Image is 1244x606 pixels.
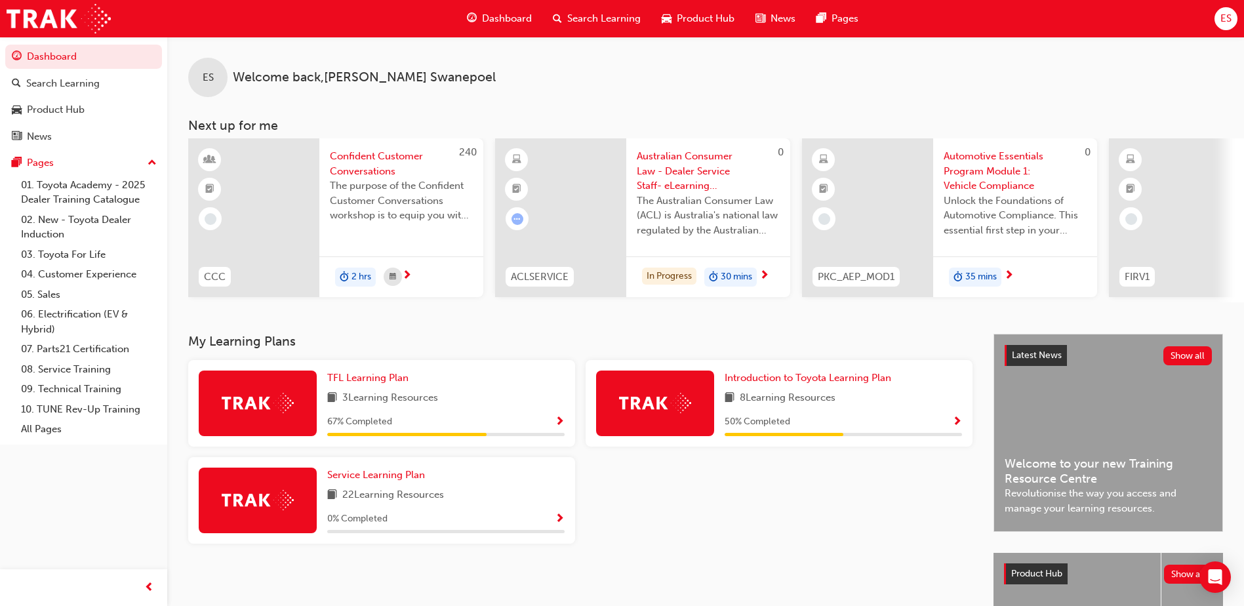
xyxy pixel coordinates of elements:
span: duration-icon [953,269,963,286]
span: Latest News [1012,350,1062,361]
span: 67 % Completed [327,414,392,430]
span: TFL Learning Plan [327,372,409,384]
span: Product Hub [1011,568,1062,579]
button: Show Progress [555,511,565,527]
span: learningResourceType_ELEARNING-icon [1126,151,1135,169]
span: calendar-icon [390,269,396,285]
span: search-icon [553,10,562,27]
a: Introduction to Toyota Learning Plan [725,371,896,386]
a: 0PKC_AEP_MOD1Automotive Essentials Program Module 1: Vehicle ComplianceUnlock the Foundations of ... [802,138,1097,297]
span: ACLSERVICE [511,270,569,285]
a: News [5,125,162,149]
span: car-icon [12,104,22,116]
span: Show Progress [952,416,962,428]
a: 03. Toyota For Life [16,245,162,265]
button: Pages [5,151,162,175]
span: learningRecordVerb_NONE-icon [205,213,216,225]
a: 0ACLSERVICEAustralian Consumer Law - Dealer Service Staff- eLearning ModuleThe Australian Consume... [495,138,790,297]
span: 2 hrs [351,270,371,285]
a: 07. Parts21 Certification [16,339,162,359]
span: learningResourceType_ELEARNING-icon [819,151,828,169]
span: learningRecordVerb_NONE-icon [818,213,830,225]
button: Show all [1164,565,1213,584]
a: search-iconSearch Learning [542,5,651,32]
a: 05. Sales [16,285,162,305]
button: ES [1214,7,1237,30]
span: car-icon [662,10,672,27]
span: news-icon [755,10,765,27]
span: Automotive Essentials Program Module 1: Vehicle Compliance [944,149,1087,193]
button: DashboardSearch LearningProduct HubNews [5,42,162,151]
span: booktick-icon [819,181,828,198]
button: Show all [1163,346,1213,365]
a: 09. Technical Training [16,379,162,399]
span: Welcome to your new Training Resource Centre [1005,456,1212,486]
span: pages-icon [12,157,22,169]
span: learningResourceType_ELEARNING-icon [512,151,521,169]
img: Trak [619,393,691,413]
a: 08. Service Training [16,359,162,380]
span: next-icon [1004,270,1014,282]
a: Product Hub [5,98,162,122]
button: Show Progress [555,414,565,430]
span: next-icon [402,270,412,282]
span: 22 Learning Resources [342,487,444,504]
span: ES [203,70,214,85]
a: news-iconNews [745,5,806,32]
a: TFL Learning Plan [327,371,414,386]
span: 0 [1085,146,1091,158]
button: Show Progress [952,414,962,430]
span: Unlock the Foundations of Automotive Compliance. This essential first step in your Automotive Ess... [944,193,1087,238]
span: Confident Customer Conversations [330,149,473,178]
span: 30 mins [721,270,752,285]
span: learningRecordVerb_ATTEMPT-icon [512,213,523,225]
span: Introduction to Toyota Learning Plan [725,372,891,384]
span: 35 mins [965,270,997,285]
span: 8 Learning Resources [740,390,835,407]
span: Australian Consumer Law - Dealer Service Staff- eLearning Module [637,149,780,193]
a: 240CCCConfident Customer ConversationsThe purpose of the Confident Customer Conversations worksho... [188,138,483,297]
a: 04. Customer Experience [16,264,162,285]
span: guage-icon [467,10,477,27]
span: booktick-icon [205,181,214,198]
div: News [27,129,52,144]
span: Revolutionise the way you access and manage your learning resources. [1005,486,1212,515]
span: Show Progress [555,514,565,525]
h3: My Learning Plans [188,334,973,349]
span: Service Learning Plan [327,469,425,481]
span: up-icon [148,155,157,172]
div: In Progress [642,268,696,285]
a: Latest NewsShow allWelcome to your new Training Resource CentreRevolutionise the way you access a... [993,334,1223,532]
div: Open Intercom Messenger [1199,561,1231,593]
span: News [771,11,795,26]
a: Trak [7,4,111,33]
a: All Pages [16,419,162,439]
span: next-icon [759,270,769,282]
span: 50 % Completed [725,414,790,430]
h3: Next up for me [167,118,1244,133]
a: Latest NewsShow all [1005,345,1212,366]
span: guage-icon [12,51,22,63]
span: ES [1220,11,1232,26]
a: 02. New - Toyota Dealer Induction [16,210,162,245]
span: Dashboard [482,11,532,26]
span: book-icon [327,390,337,407]
div: Pages [27,155,54,171]
span: news-icon [12,131,22,143]
a: Product HubShow all [1004,563,1213,584]
span: Search Learning [567,11,641,26]
span: Welcome back , [PERSON_NAME] Swanepoel [233,70,496,85]
span: search-icon [12,78,21,90]
span: booktick-icon [1126,181,1135,198]
span: Pages [832,11,858,26]
span: duration-icon [340,269,349,286]
a: 06. Electrification (EV & Hybrid) [16,304,162,339]
span: booktick-icon [512,181,521,198]
a: 10. TUNE Rev-Up Training [16,399,162,420]
a: 01. Toyota Academy - 2025 Dealer Training Catalogue [16,175,162,210]
span: PKC_AEP_MOD1 [818,270,894,285]
div: Product Hub [27,102,85,117]
span: 240 [459,146,477,158]
span: duration-icon [709,269,718,286]
span: CCC [204,270,226,285]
